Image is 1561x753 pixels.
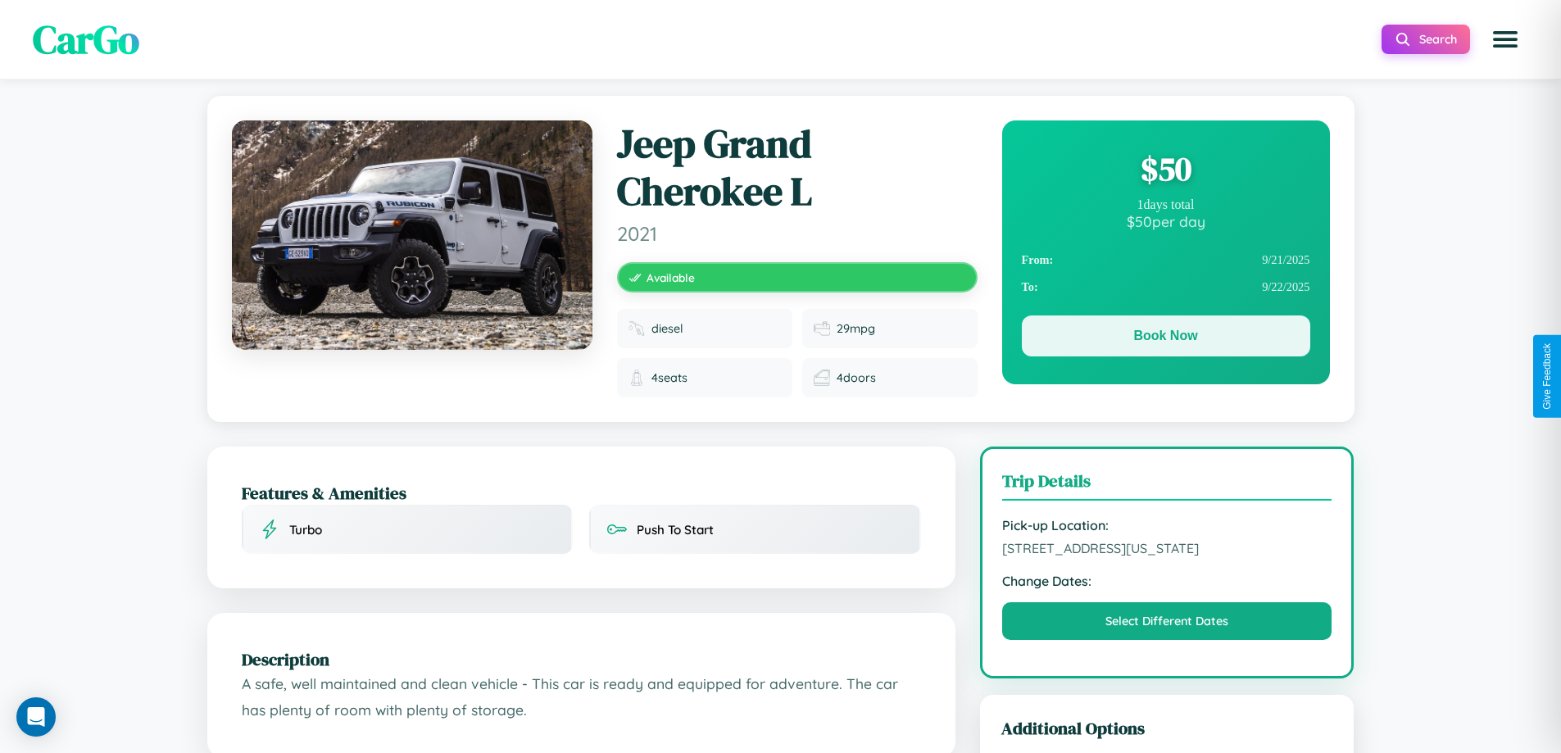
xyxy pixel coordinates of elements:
span: diesel [651,321,683,336]
button: Search [1382,25,1470,54]
span: Available [647,270,695,284]
span: 4 seats [651,370,687,385]
span: 29 mpg [837,321,875,336]
span: 2021 [617,221,978,246]
h2: Description [242,647,921,671]
div: $ 50 [1022,147,1310,191]
div: $ 50 per day [1022,212,1310,230]
button: Select Different Dates [1002,602,1332,640]
span: Push To Start [637,522,714,538]
h3: Additional Options [1001,716,1333,740]
strong: Pick-up Location: [1002,517,1332,533]
h3: Trip Details [1002,469,1332,501]
div: Give Feedback [1541,343,1553,410]
img: Fuel type [628,320,645,337]
h2: Features & Amenities [242,481,921,505]
img: Doors [814,370,830,386]
img: Seats [628,370,645,386]
button: Open menu [1482,16,1528,62]
span: CarGo [33,12,139,66]
strong: Change Dates: [1002,573,1332,589]
h1: Jeep Grand Cherokee L [617,120,978,215]
strong: From: [1022,253,1054,267]
span: 4 doors [837,370,876,385]
div: 1 days total [1022,197,1310,212]
img: Jeep Grand Cherokee L 2021 [232,120,592,350]
div: 9 / 22 / 2025 [1022,274,1310,301]
span: Turbo [289,522,322,538]
button: Book Now [1022,315,1310,356]
strong: To: [1022,280,1038,294]
p: A safe, well maintained and clean vehicle - This car is ready and equipped for adventure. The car... [242,671,921,723]
div: Open Intercom Messenger [16,697,56,737]
span: Search [1419,32,1457,47]
span: [STREET_ADDRESS][US_STATE] [1002,540,1332,556]
img: Fuel efficiency [814,320,830,337]
div: 9 / 21 / 2025 [1022,247,1310,274]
